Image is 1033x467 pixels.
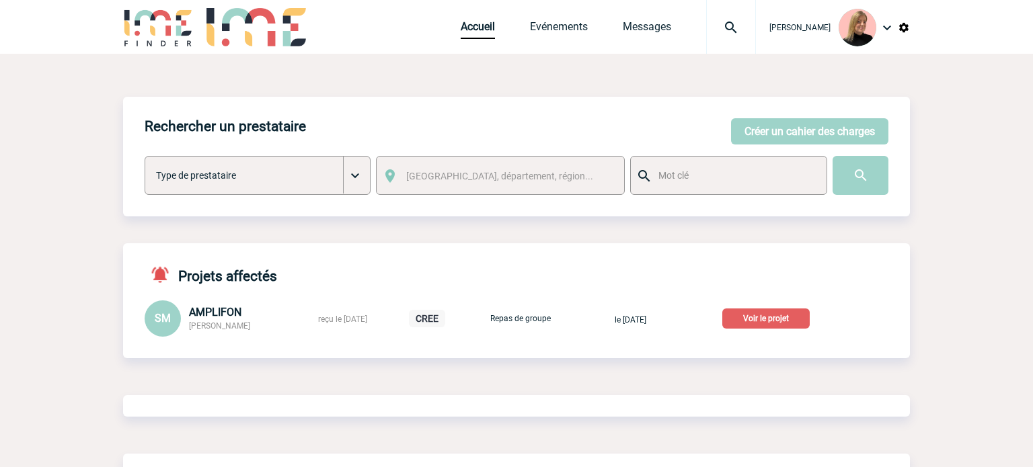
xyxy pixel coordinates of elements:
[487,314,554,323] p: Repas de groupe
[318,314,367,324] span: reçu le [DATE]
[155,312,171,325] span: SM
[833,156,888,195] input: Submit
[623,20,671,39] a: Messages
[145,118,306,134] h4: Rechercher un prestataire
[530,20,588,39] a: Evénements
[123,8,193,46] img: IME-Finder
[409,310,445,327] p: CREE
[769,23,831,32] span: [PERSON_NAME]
[461,20,495,39] a: Accueil
[615,315,646,325] span: le [DATE]
[189,321,250,331] span: [PERSON_NAME]
[722,308,810,329] p: Voir le projet
[145,265,277,284] h4: Projets affectés
[406,171,593,181] span: [GEOGRAPHIC_DATA], département, région...
[839,9,876,46] img: 131233-0.png
[150,265,178,284] img: notifications-active-24-px-r.png
[722,311,815,324] a: Voir le projet
[189,306,241,319] span: AMPLIFON
[655,167,814,184] input: Mot clé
